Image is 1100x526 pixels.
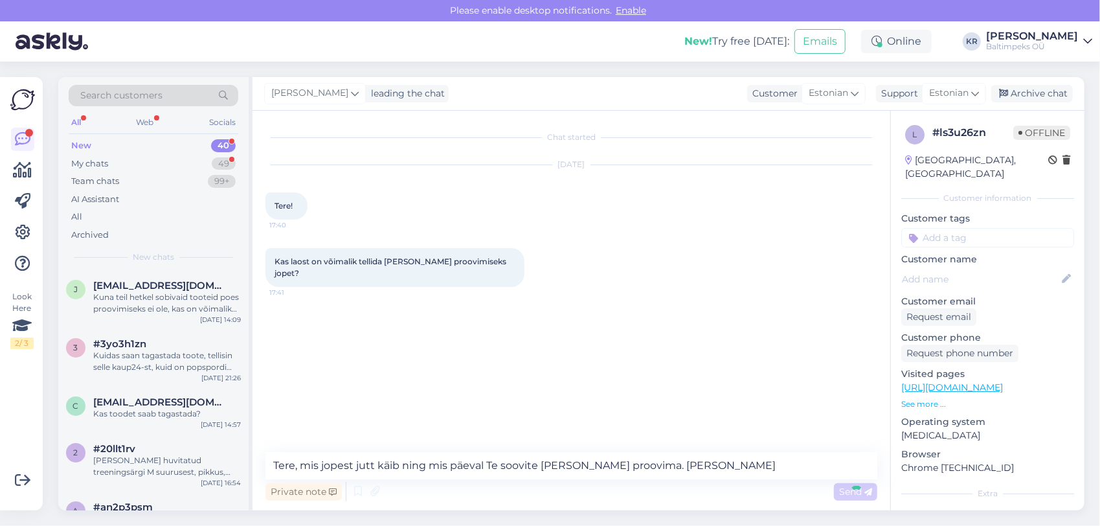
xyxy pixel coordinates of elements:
div: Chat started [265,131,877,143]
b: New! [684,35,712,47]
span: l [913,130,917,139]
span: 3 [74,343,78,352]
div: [DATE] 16:54 [201,478,241,488]
span: Enable [612,5,650,16]
a: [PERSON_NAME]Baltimpeks OÜ [986,31,1092,52]
div: KR [963,32,981,51]
span: #3yo3h1zn [93,338,146,350]
span: c [73,401,79,411]
span: [PERSON_NAME] [271,86,348,100]
div: Web [134,114,157,131]
div: New [71,139,91,152]
img: Askly Logo [10,87,35,112]
input: Add a tag [901,228,1074,247]
div: Customer information [901,192,1074,204]
p: Customer phone [901,331,1074,345]
div: # ls3u26zn [932,125,1013,141]
div: AI Assistant [71,193,119,206]
div: All [71,211,82,223]
div: Extra [901,488,1074,499]
span: 17:40 [269,220,318,230]
div: All [69,114,84,131]
div: Support [876,87,918,100]
button: Emails [794,29,846,54]
div: 99+ [208,175,236,188]
div: Look Here [10,291,34,349]
div: Kuna teil hetkel sobivaid tooteid poes proovimiseks ei ole, kas on võimalik tellida koju erinevad... [93,292,241,315]
div: Customer [747,87,798,100]
div: Request email [901,308,976,326]
div: 40 [211,139,236,152]
div: 49 [212,157,236,170]
p: [MEDICAL_DATA] [901,429,1074,442]
p: Visited pages [901,367,1074,381]
span: johannamartin.j@gmail.com [93,280,228,292]
span: Estonian [929,86,969,100]
span: Kas laost on võimalik tellida [PERSON_NAME] proovimiseks jopet? [275,257,508,278]
a: [URL][DOMAIN_NAME] [901,382,1003,393]
p: Notes [901,507,1074,521]
div: Team chats [71,175,119,188]
div: [DATE] [265,159,877,170]
div: [DATE] 14:09 [200,315,241,325]
div: [DATE] 21:26 [201,373,241,383]
div: Kuidas saan tagastada toote, tellisin selle kaup24-st, kuid on popspordi toode ning kuidas saan r... [93,350,241,373]
p: Customer tags [901,212,1074,225]
div: Archived [71,229,109,242]
p: Customer name [901,253,1074,266]
div: leading the chat [366,87,445,100]
input: Add name [902,272,1059,286]
span: Search customers [80,89,163,102]
span: 17:41 [269,288,318,297]
div: Socials [207,114,238,131]
span: j [74,284,78,294]
div: [DATE] 14:57 [201,420,241,429]
p: Chrome [TECHNICAL_ID] [901,461,1074,475]
div: [PERSON_NAME] [986,31,1078,41]
span: #an2p3psm [93,501,153,513]
div: Online [861,30,932,53]
span: #20llt1rv [93,443,135,455]
span: Tere! [275,201,293,211]
span: Offline [1013,126,1070,140]
span: a [73,506,79,516]
p: See more ... [901,398,1074,410]
span: 2 [74,448,78,457]
span: New chats [133,251,174,263]
p: Operating system [901,415,1074,429]
div: Try free [DATE]: [684,34,789,49]
span: Estonian [809,86,848,100]
div: 2 / 3 [10,337,34,349]
div: Archive chat [991,85,1073,102]
span: celenasangernebo@gmail.com [93,396,228,408]
div: Kas toodet saab tagastada? [93,408,241,420]
div: Baltimpeks OÜ [986,41,1078,52]
div: [PERSON_NAME] huvitatud treeningsärgi M suurusest, pikkus, rinnaümbermõõt. [93,455,241,478]
p: Customer email [901,295,1074,308]
p: Browser [901,448,1074,461]
div: Request phone number [901,345,1018,362]
div: [GEOGRAPHIC_DATA], [GEOGRAPHIC_DATA] [905,154,1048,181]
div: My chats [71,157,108,170]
